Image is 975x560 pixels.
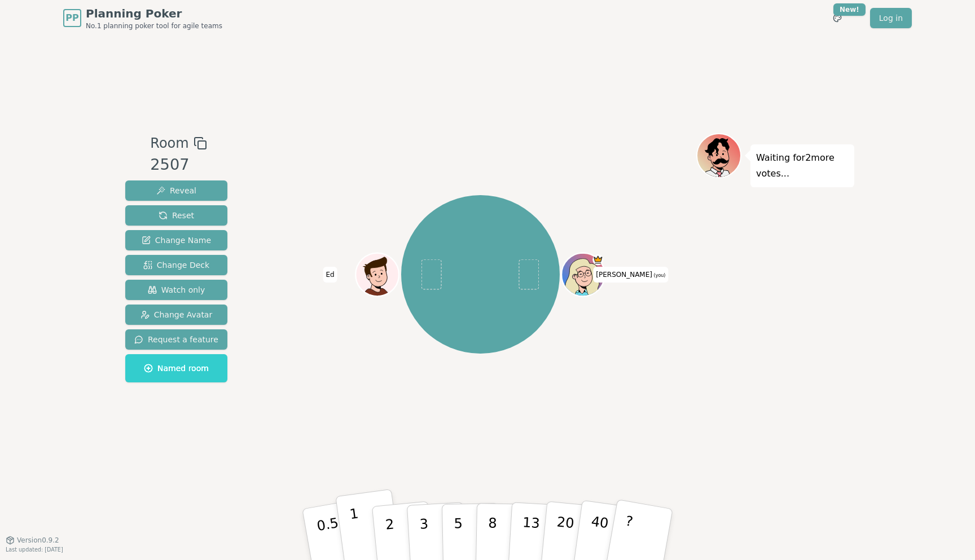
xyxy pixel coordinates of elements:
button: Change Name [125,230,227,250]
div: 2507 [150,153,207,177]
a: PPPlanning PokerNo.1 planning poker tool for agile teams [63,6,222,30]
button: Request a feature [125,329,227,350]
span: Click to change your name [593,267,668,283]
span: Last updated: [DATE] [6,546,63,553]
button: New! [827,8,847,28]
span: No.1 planning poker tool for agile teams [86,21,222,30]
button: Click to change your avatar [563,254,604,295]
span: Version 0.9.2 [17,536,59,545]
span: Room [150,133,188,153]
span: Planning Poker [86,6,222,21]
span: Click to change your name [323,267,337,283]
p: Waiting for 2 more votes... [756,150,849,182]
button: Reset [125,205,227,226]
button: Change Deck [125,255,227,275]
span: Change Deck [143,259,209,271]
button: Watch only [125,280,227,300]
button: Named room [125,354,227,382]
span: Reset [159,210,194,221]
button: Change Avatar [125,305,227,325]
span: Change Avatar [140,309,213,320]
span: Request a feature [134,334,218,345]
button: Version0.9.2 [6,536,59,545]
span: Reveal [156,185,196,196]
span: Named room [144,363,209,374]
button: Reveal [125,180,227,201]
div: New! [833,3,866,16]
span: Watch only [148,284,205,296]
span: (you) [652,273,666,278]
a: Log in [870,8,912,28]
span: Change Name [142,235,211,246]
span: PP [65,11,78,25]
span: Olga is the host [593,254,604,265]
